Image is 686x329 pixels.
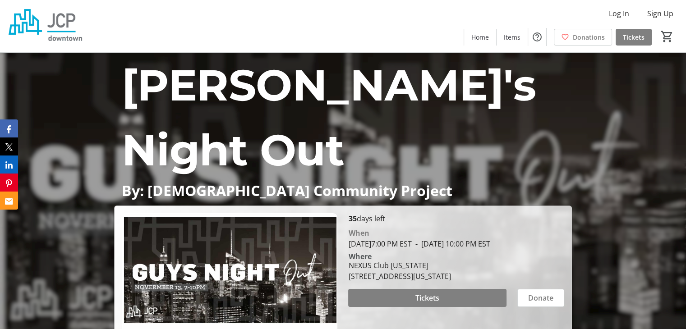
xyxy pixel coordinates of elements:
[616,29,652,46] a: Tickets
[602,6,636,21] button: Log In
[647,8,673,19] span: Sign Up
[411,239,490,249] span: [DATE] 10:00 PM EST
[609,8,629,19] span: Log In
[554,29,612,46] a: Donations
[623,32,645,42] span: Tickets
[411,239,421,249] span: -
[640,6,681,21] button: Sign Up
[348,271,451,282] div: [STREET_ADDRESS][US_STATE]
[348,213,564,224] p: days left
[348,239,411,249] span: [DATE] 7:00 PM EST
[348,228,369,238] div: When
[528,28,546,46] button: Help
[348,253,371,260] div: Where
[5,4,86,49] img: Jewish Community Project's Logo
[121,59,536,176] span: [PERSON_NAME]'s Night Out
[497,29,528,46] a: Items
[348,260,451,271] div: NEXUS Club [US_STATE]
[517,289,564,307] button: Donate
[504,32,520,42] span: Items
[528,292,553,303] span: Donate
[471,32,489,42] span: Home
[348,289,506,307] button: Tickets
[415,292,439,303] span: Tickets
[573,32,605,42] span: Donations
[348,214,356,224] span: 35
[121,183,564,198] p: By: [DEMOGRAPHIC_DATA] Community Project
[464,29,496,46] a: Home
[659,28,675,45] button: Cart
